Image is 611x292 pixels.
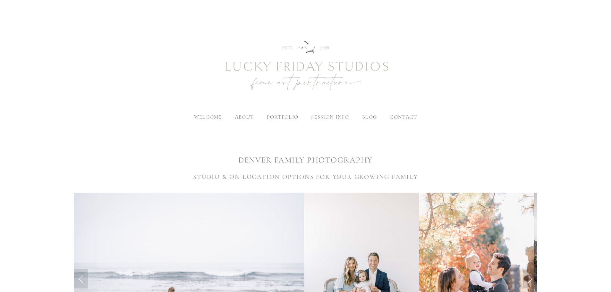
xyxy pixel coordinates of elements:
[194,114,222,120] a: welcome
[74,172,537,182] h3: STUDIO & ON LOCATION OPTIONS FOR YOUR GROWING FAMILY
[311,114,349,120] label: session info
[523,269,537,288] a: Next Slide
[390,114,417,120] a: contact
[267,114,299,120] label: portfolio
[362,114,377,120] a: blog
[74,269,88,288] a: Previous Slide
[74,154,537,166] h1: DENVER FAMILY PHOTOGRAPHY
[190,18,421,114] img: Newborn Photography Denver | Lucky Friday Studios
[235,114,254,120] label: about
